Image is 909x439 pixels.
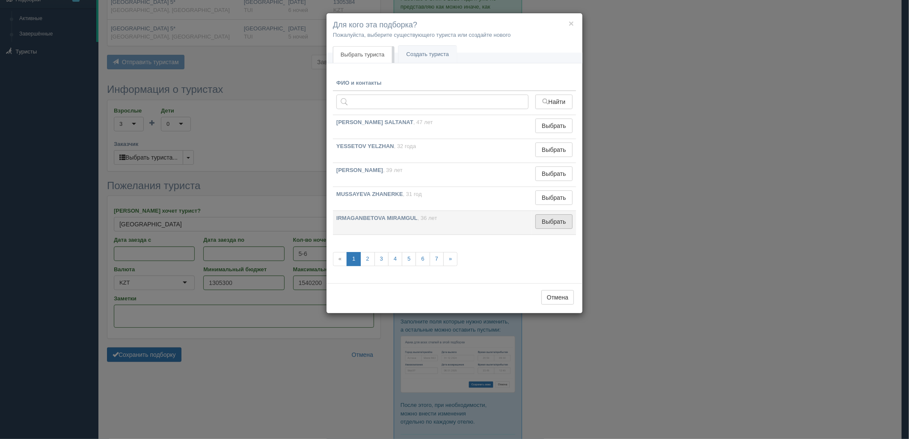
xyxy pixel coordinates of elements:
[535,166,573,181] button: Выбрать
[394,143,416,149] span: , 32 года
[336,95,529,109] input: Поиск по ФИО, паспорту или контактам
[374,252,389,266] a: 3
[416,252,430,266] a: 6
[535,95,573,109] button: Найти
[398,46,457,63] a: Создать туриста
[336,167,383,173] b: [PERSON_NAME]
[430,252,444,266] a: 7
[333,252,347,266] span: «
[336,119,413,125] b: [PERSON_NAME] SALTANAT
[535,214,573,229] button: Выбрать
[535,119,573,133] button: Выбрать
[418,215,437,221] span: , 36 лет
[443,252,457,266] a: »
[388,252,402,266] a: 4
[413,119,433,125] span: , 47 лет
[569,19,574,28] button: ×
[541,290,574,305] button: Отмена
[336,191,403,197] b: MUSSAYEVA ZHANERKE
[336,215,418,221] b: IRMAGANBETOVA MIRAMGUL
[383,167,403,173] span: , 39 лет
[360,252,374,266] a: 2
[402,252,416,266] a: 5
[347,252,361,266] a: 1
[333,76,532,91] th: ФИО и контакты
[333,20,576,31] h4: Для кого эта подборка?
[333,31,576,39] p: Пожалуйста, выберите существующего туриста или создайте нового
[336,143,394,149] b: YESSETOV YELZHAN
[333,46,392,63] a: Выбрать туриста
[403,191,422,197] span: , 31 год
[535,142,573,157] button: Выбрать
[535,190,573,205] button: Выбрать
